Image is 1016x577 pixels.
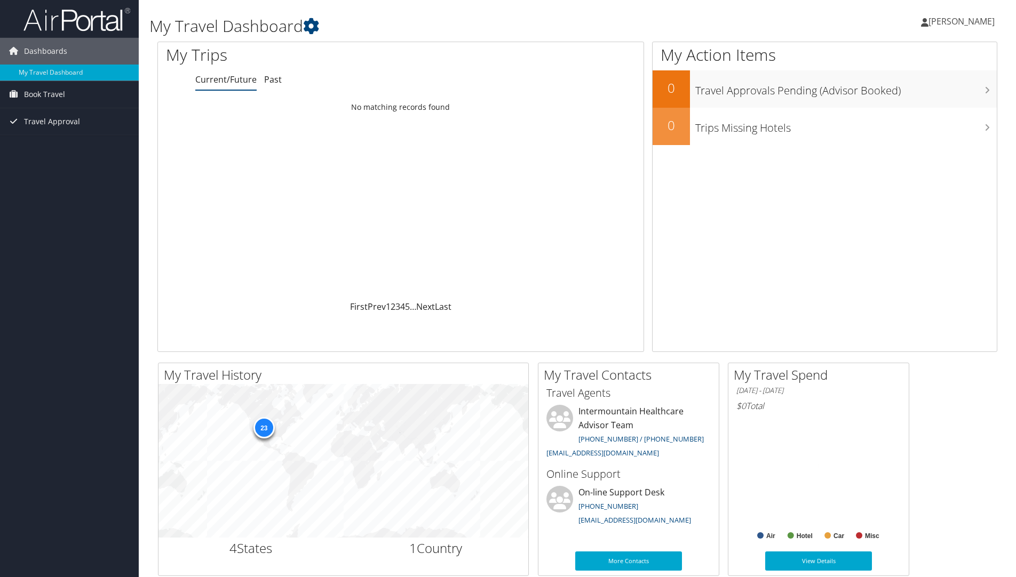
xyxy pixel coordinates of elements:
a: More Contacts [575,551,682,571]
h2: My Travel Spend [734,366,909,384]
h6: Total [736,400,901,412]
a: [EMAIL_ADDRESS][DOMAIN_NAME] [578,515,691,525]
span: Dashboards [24,38,67,65]
li: On-line Support Desk [541,486,716,530]
a: 3 [395,301,400,312]
text: Car [834,532,844,540]
h2: My Travel History [164,366,528,384]
text: Hotel [797,532,813,540]
a: [EMAIL_ADDRESS][DOMAIN_NAME] [546,448,659,458]
text: Misc [865,532,879,540]
a: 0Trips Missing Hotels [653,108,997,145]
h2: My Travel Contacts [544,366,719,384]
span: Travel Approval [24,108,80,135]
h1: My Travel Dashboard [149,15,720,37]
h2: 0 [653,116,690,134]
td: No matching records found [158,98,644,117]
span: $0 [736,400,746,412]
h3: Online Support [546,467,711,482]
h2: 0 [653,79,690,97]
span: Book Travel [24,81,65,108]
span: 4 [229,539,237,557]
a: Current/Future [195,74,257,85]
a: [PERSON_NAME] [921,5,1005,37]
text: Air [766,532,775,540]
a: First [350,301,368,312]
a: Prev [368,301,386,312]
h6: [DATE] - [DATE] [736,386,901,396]
h3: Trips Missing Hotels [695,115,997,135]
span: … [410,301,416,312]
h1: My Trips [166,44,433,66]
a: Past [264,74,282,85]
h2: Country [352,539,521,557]
a: 0Travel Approvals Pending (Advisor Booked) [653,70,997,108]
a: 1 [386,301,391,312]
a: Last [435,301,451,312]
h1: My Action Items [653,44,997,66]
a: View Details [765,551,872,571]
li: Intermountain Healthcare Advisor Team [541,405,716,462]
a: [PHONE_NUMBER] / [PHONE_NUMBER] [578,434,704,444]
img: airportal-logo.png [23,7,130,32]
a: [PHONE_NUMBER] [578,501,638,511]
h3: Travel Agents [546,386,711,400]
a: 4 [400,301,405,312]
span: 1 [409,539,417,557]
a: 2 [391,301,395,312]
div: 23 [253,417,274,438]
a: 5 [405,301,410,312]
span: [PERSON_NAME] [928,15,995,27]
h3: Travel Approvals Pending (Advisor Booked) [695,78,997,98]
h2: States [166,539,336,557]
a: Next [416,301,435,312]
